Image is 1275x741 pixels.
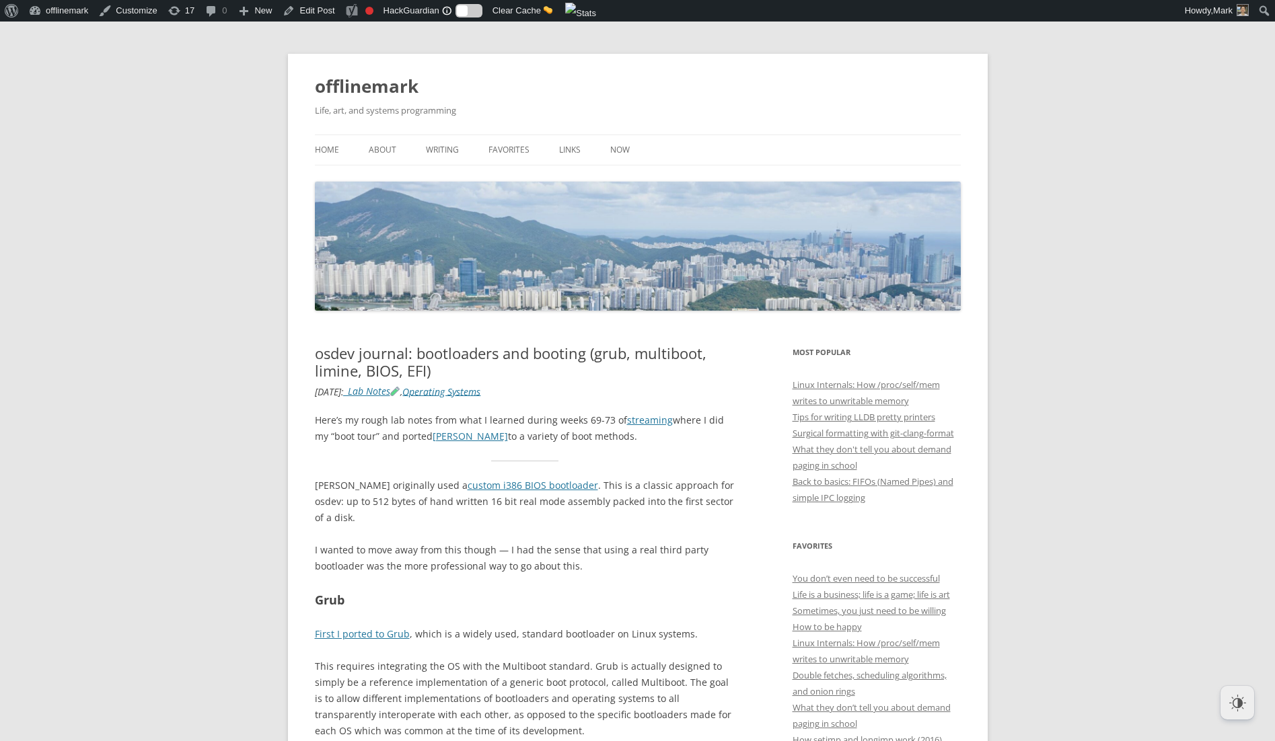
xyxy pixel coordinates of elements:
img: 🧪 [390,387,400,396]
a: What they don’t tell you about demand paging in school [793,701,951,730]
a: Favorites [488,135,530,165]
a: Sometimes, you just need to be willing [793,604,946,617]
p: I wanted to move away from this though — I had the sense that using a real third party bootloader... [315,542,735,574]
h2: Life, art, and systems programming [315,102,961,118]
a: Operating Systems [402,385,480,397]
img: 🧽 [544,5,552,14]
a: About [369,135,396,165]
a: Linux Internals: How /proc/self/mem writes to unwritable memory [793,379,940,407]
a: Home [315,135,339,165]
a: Linux Internals: How /proc/self/mem writes to unwritable memory [793,637,940,665]
p: [PERSON_NAME] originally used a . This is a classic approach for osdev: up to 512 bytes of hand w... [315,477,735,526]
span: Mark [1213,5,1233,15]
a: custom i386 BIOS bootloader [468,479,598,492]
a: Links [559,135,581,165]
a: offlinemark [315,70,418,102]
a: Back to basics: FIFOs (Named Pipes) and simple IPC logging [793,475,953,504]
a: Writing [426,135,459,165]
div: Focus keyphrase not set [365,7,373,15]
a: First I ported to Grub [315,627,410,640]
a: Now [610,135,630,165]
a: Double fetches, scheduling algorithms, and onion rings [793,669,947,697]
a: What they don't tell you about demand paging in school [793,443,951,471]
h3: Most Popular [793,344,961,360]
a: Life is a business; life is a game; life is art [793,588,950,600]
a: _Lab Notes [344,385,401,397]
a: Surgical formatting with git-clang-format [793,427,954,439]
time: [DATE] [315,385,341,397]
img: Views over 48 hours. Click for more Jetpack Stats. [565,3,596,24]
p: , which is a widely used, standard bootloader on Linux systems. [315,626,735,642]
a: [PERSON_NAME] [433,430,508,442]
i: : , [315,385,481,397]
h3: Favorites [793,538,961,554]
p: Here’s my rough lab notes from what I learned during weeks 69-73 of where I did my “boot tour” an... [315,412,735,444]
span: Clear Cache [493,5,541,15]
a: You don’t even need to be successful [793,572,940,584]
a: streaming [627,414,673,426]
a: Tips for writing LLDB pretty printers [793,411,935,423]
h1: osdev journal: bootloaders and booting (grub, multiboot, limine, BIOS, EFI) [315,344,735,380]
img: offlinemark [315,182,961,311]
a: How to be happy [793,621,862,633]
h2: Grub [315,590,735,610]
p: This requires integrating the OS with the Multiboot standard. Grub is actually designed to simply... [315,658,735,739]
